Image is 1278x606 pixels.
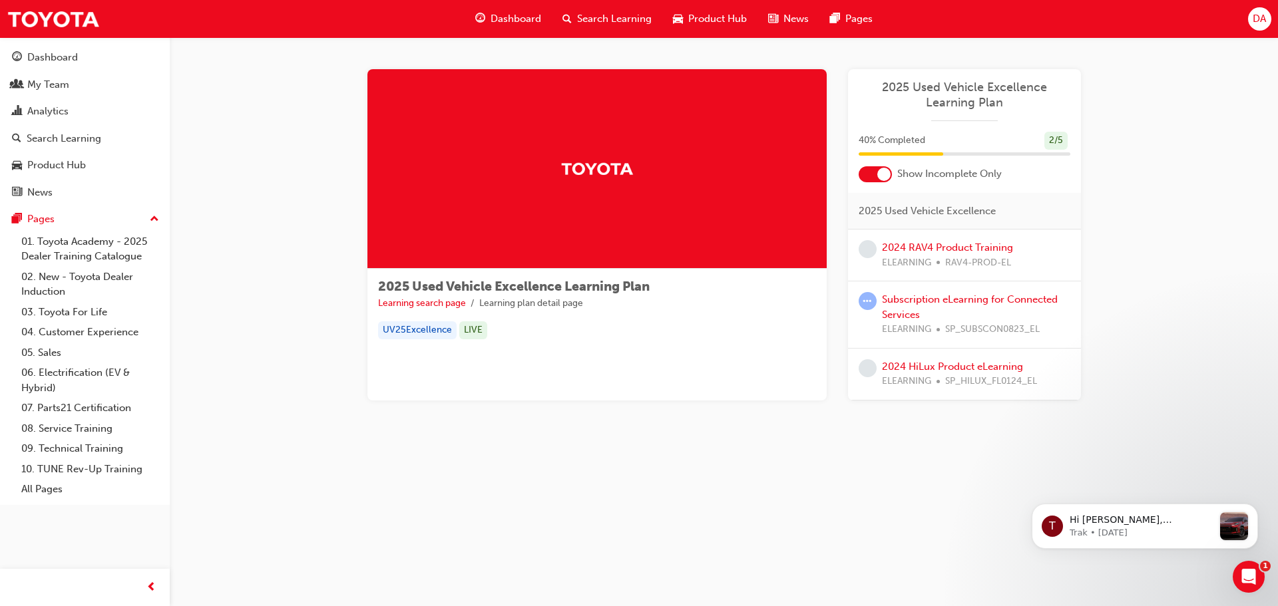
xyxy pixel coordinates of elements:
[5,207,164,231] button: Pages
[1253,11,1266,27] span: DA
[577,11,652,27] span: Search Learning
[16,343,164,363] a: 05. Sales
[27,185,53,200] div: News
[1012,477,1278,570] iframe: Intercom notifications message
[882,322,931,337] span: ELEARNING
[1260,561,1271,571] span: 1
[12,214,22,226] span: pages-icon
[27,104,69,119] div: Analytics
[830,11,840,27] span: pages-icon
[27,158,86,173] div: Product Hub
[5,43,164,207] button: DashboardMy TeamAnalyticsSearch LearningProduct HubNews
[859,133,925,148] span: 40 % Completed
[768,11,778,27] span: news-icon
[662,5,757,33] a: car-iconProduct Hub
[673,11,683,27] span: car-icon
[27,212,55,227] div: Pages
[945,374,1037,389] span: SP_HILUX_FL0124_EL
[479,296,583,311] li: Learning plan detail page
[859,359,877,377] span: learningRecordVerb_NONE-icon
[562,11,572,27] span: search-icon
[16,302,164,323] a: 03. Toyota For Life
[378,321,457,339] div: UV25Excellence
[859,240,877,258] span: learningRecordVerb_NONE-icon
[27,50,78,65] div: Dashboard
[859,80,1070,110] a: 2025 Used Vehicle Excellence Learning Plan
[12,79,22,91] span: people-icon
[146,579,156,596] span: prev-icon
[897,166,1002,182] span: Show Incomplete Only
[1248,7,1271,31] button: DA
[12,160,22,172] span: car-icon
[688,11,747,27] span: Product Hub
[16,418,164,439] a: 08. Service Training
[882,374,931,389] span: ELEARNING
[465,5,552,33] a: guage-iconDashboard
[1233,561,1265,593] iframe: Intercom live chat
[859,292,877,310] span: learningRecordVerb_ATTEMPT-icon
[378,279,650,294] span: 2025 Used Vehicle Excellence Learning Plan
[1044,132,1068,150] div: 2 / 5
[882,255,931,271] span: ELEARNING
[12,106,22,118] span: chart-icon
[5,180,164,205] a: News
[150,211,159,228] span: up-icon
[459,321,487,339] div: LIVE
[16,267,164,302] a: 02. New - Toyota Dealer Induction
[16,438,164,459] a: 09. Technical Training
[5,153,164,178] a: Product Hub
[5,126,164,151] a: Search Learning
[882,241,1013,253] a: 2024 RAV4 Product Training
[12,133,21,145] span: search-icon
[12,187,22,199] span: news-icon
[7,4,100,34] img: Trak
[16,398,164,418] a: 07. Parts21 Certification
[757,5,819,33] a: news-iconNews
[27,77,69,92] div: My Team
[845,11,873,27] span: Pages
[5,45,164,70] a: Dashboard
[491,11,541,27] span: Dashboard
[27,131,101,146] div: Search Learning
[16,363,164,398] a: 06. Electrification (EV & Hybrid)
[859,204,996,219] span: 2025 Used Vehicle Excellence
[5,99,164,124] a: Analytics
[945,322,1040,337] span: SP_SUBSCON0823_EL
[12,52,22,64] span: guage-icon
[5,73,164,97] a: My Team
[882,361,1023,373] a: 2024 HiLux Product eLearning
[16,322,164,343] a: 04. Customer Experience
[783,11,809,27] span: News
[475,11,485,27] span: guage-icon
[819,5,883,33] a: pages-iconPages
[16,459,164,480] a: 10. TUNE Rev-Up Training
[560,157,634,180] img: Trak
[16,231,164,267] a: 01. Toyota Academy - 2025 Dealer Training Catalogue
[378,297,466,309] a: Learning search page
[552,5,662,33] a: search-iconSearch Learning
[16,479,164,500] a: All Pages
[945,255,1011,271] span: RAV4-PROD-EL
[882,293,1058,321] a: Subscription eLearning for Connected Services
